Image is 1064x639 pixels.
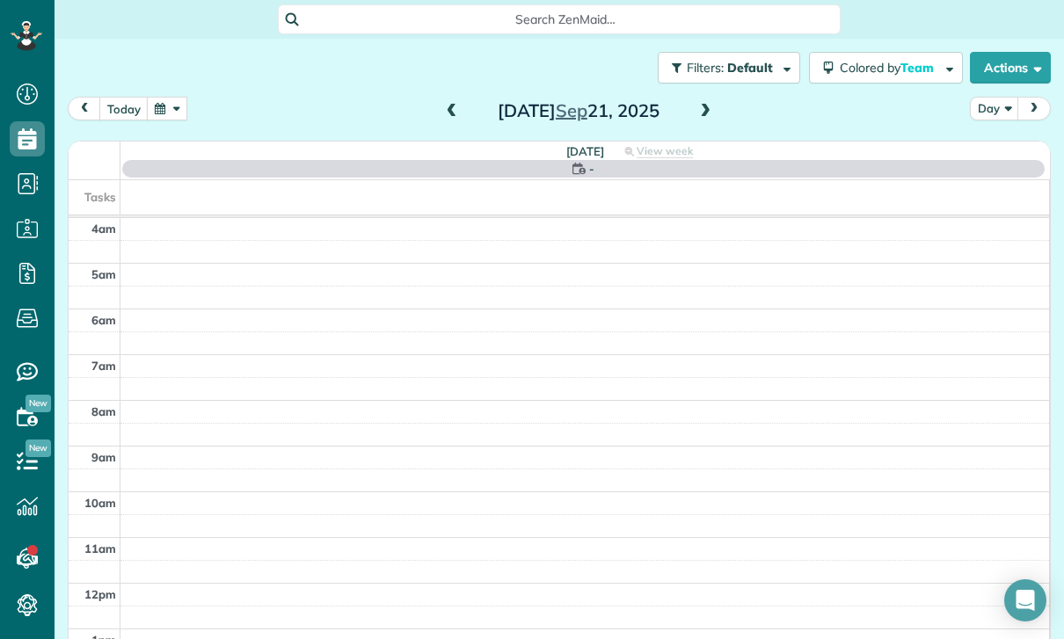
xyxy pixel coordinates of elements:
button: Colored byTeam [809,52,963,84]
button: next [1017,97,1051,120]
span: 12pm [84,587,116,601]
span: 8am [91,404,116,418]
button: Filters: Default [658,52,800,84]
span: 5am [91,267,116,281]
span: 7am [91,359,116,373]
button: prev [68,97,101,120]
span: New [26,395,51,412]
div: Open Intercom Messenger [1004,579,1046,621]
span: 6am [91,313,116,327]
span: 9am [91,450,116,464]
span: 4am [91,221,116,236]
span: 11am [84,541,116,555]
span: Filters: [687,60,724,76]
span: Default [727,60,774,76]
a: Filters: Default [649,52,800,84]
span: Sep [556,99,587,121]
span: Colored by [840,60,940,76]
span: Team [900,60,936,76]
span: New [26,439,51,457]
span: - [589,160,594,178]
button: Actions [970,52,1051,84]
span: [DATE] [566,144,604,158]
h2: [DATE] 21, 2025 [469,101,689,120]
span: View week [637,144,693,158]
span: Tasks [84,190,116,204]
button: today [99,97,149,120]
span: 10am [84,496,116,510]
button: Day [970,97,1019,120]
